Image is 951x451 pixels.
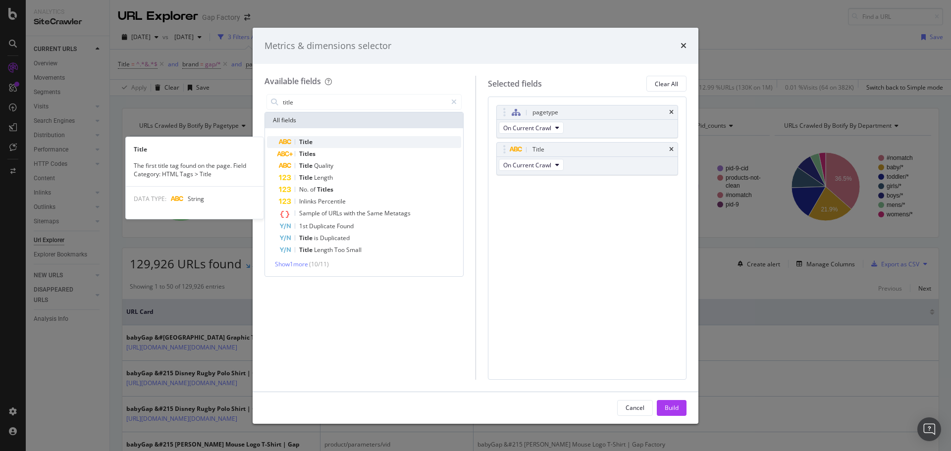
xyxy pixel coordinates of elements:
span: of [321,209,328,217]
div: Title [126,145,264,153]
span: Duplicated [320,234,350,242]
span: Title [299,161,314,170]
div: Clear All [655,80,678,88]
div: All fields [265,112,463,128]
span: Sample [299,209,321,217]
span: Same [367,209,384,217]
input: Search by field name [282,95,447,109]
span: Small [346,246,362,254]
span: Titles [299,150,316,158]
span: Duplicate [309,222,337,230]
div: Build [665,403,679,412]
span: is [314,234,320,242]
span: On Current Crawl [503,124,551,132]
div: Cancel [626,403,644,412]
span: URLs [328,209,344,217]
span: of [310,185,317,194]
span: Length [314,173,333,182]
span: Title [299,234,314,242]
span: ( 10 / 11 ) [309,260,329,268]
button: Cancel [617,400,653,416]
span: No. [299,185,310,194]
span: Show 1 more [275,260,308,268]
div: times [669,109,674,115]
div: pagetypetimesOn Current Crawl [496,105,679,138]
div: TitletimesOn Current Crawl [496,142,679,175]
div: Selected fields [488,78,542,90]
button: On Current Crawl [499,159,564,171]
span: On Current Crawl [503,161,551,169]
div: Open Intercom Messenger [917,417,941,441]
span: the [357,209,367,217]
span: Title [299,138,313,146]
div: Metrics & dimensions selector [264,40,391,52]
span: Percentile [318,197,346,205]
div: modal [253,28,698,424]
button: On Current Crawl [499,122,564,134]
span: Length [314,246,334,254]
span: with [344,209,357,217]
span: Found [337,222,354,230]
span: Inlinks [299,197,318,205]
span: Title [299,246,314,254]
div: Title [532,145,544,154]
button: Build [657,400,687,416]
div: pagetype [532,107,558,117]
span: Too [334,246,346,254]
span: Metatags [384,209,411,217]
span: Titles [317,185,333,194]
div: times [681,40,687,52]
div: times [669,147,674,152]
div: The first title tag found on the page. Field Category: HTML Tags > Title [126,161,264,178]
span: Title [299,173,314,182]
span: Quality [314,161,333,170]
button: Clear All [646,76,687,92]
div: Available fields [264,76,321,87]
span: 1st [299,222,309,230]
